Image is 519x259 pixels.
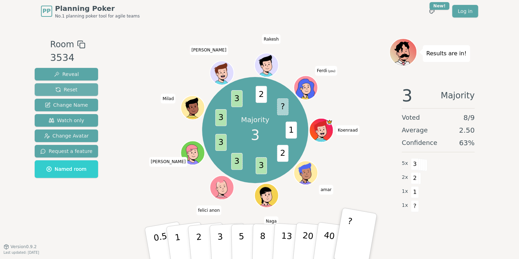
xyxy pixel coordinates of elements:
[231,153,243,170] span: 3
[429,2,449,10] div: New!
[149,157,187,167] span: Click to change your name
[327,119,333,125] span: Koenraad is the host
[45,101,88,108] span: Change Name
[256,86,267,103] span: 2
[35,129,98,142] button: Change Avatar
[402,138,437,148] span: Confidence
[452,5,478,17] a: Log in
[277,98,289,115] span: ?
[11,244,37,250] span: Version 0.9.2
[425,5,438,17] button: New!
[241,115,269,125] p: Majority
[55,3,140,13] span: Planning Poker
[196,205,221,215] span: Click to change your name
[264,216,278,226] span: Click to change your name
[426,49,466,58] p: Results are in!
[190,45,228,55] span: Click to change your name
[50,51,85,65] div: 3534
[327,70,335,73] span: (you)
[35,83,98,96] button: Reset
[402,174,408,181] span: 2 x
[215,109,227,126] span: 3
[463,113,475,122] span: 8 / 9
[411,158,419,170] span: 3
[44,132,89,139] span: Change Avatar
[35,145,98,157] button: Request a feature
[215,134,227,151] span: 3
[295,76,317,99] button: Click to change your avatar
[342,216,353,254] p: ?
[46,166,86,173] span: Named room
[231,90,243,107] span: 3
[402,188,408,195] span: 1 x
[50,38,74,51] span: Room
[41,3,140,19] a: PPPlanning PokerNo.1 planning poker tool for agile teams
[411,186,419,198] span: 1
[441,87,475,104] span: Majority
[35,160,98,178] button: Named room
[459,138,475,148] span: 63 %
[459,125,475,135] span: 2.50
[402,160,408,167] span: 5 x
[40,148,92,155] span: Request a feature
[411,172,419,184] span: 2
[251,125,259,146] span: 3
[315,66,337,76] span: Click to change your name
[319,184,333,194] span: Click to change your name
[336,125,359,135] span: Click to change your name
[256,157,267,174] span: 3
[402,113,420,122] span: Voted
[42,7,50,15] span: PP
[4,251,39,254] span: Last updated: [DATE]
[35,68,98,80] button: Reveal
[55,86,77,93] span: Reset
[402,87,413,104] span: 3
[402,202,408,209] span: 1 x
[161,93,175,103] span: Click to change your name
[262,34,281,44] span: Click to change your name
[35,99,98,111] button: Change Name
[277,145,289,162] span: 2
[4,244,37,250] button: Version0.9.2
[49,117,84,124] span: Watch only
[402,125,428,135] span: Average
[35,114,98,127] button: Watch only
[286,122,297,139] span: 1
[55,13,140,19] span: No.1 planning poker tool for agile teams
[411,200,419,212] span: ?
[54,71,79,78] span: Reveal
